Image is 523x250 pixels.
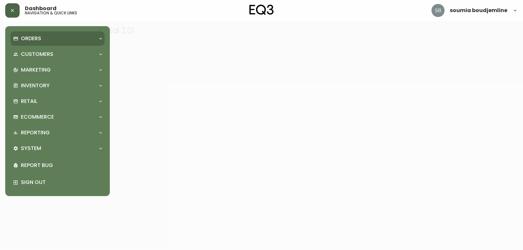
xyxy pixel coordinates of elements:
p: Customers [21,51,53,58]
p: Inventory [21,82,50,89]
p: Report Bug [21,162,102,169]
img: logo [249,5,274,15]
h5: navigation & quick links [25,11,77,15]
div: System [10,141,105,156]
p: Marketing [21,66,51,74]
div: Ecommerce [10,110,105,124]
div: Customers [10,47,105,61]
div: Reporting [10,125,105,140]
p: Sign Out [21,179,102,186]
div: Marketing [10,63,105,77]
span: Dashboard [25,6,57,11]
div: Orders [10,31,105,46]
div: Sign Out [10,174,105,191]
div: Retail [10,94,105,108]
div: Inventory [10,78,105,93]
p: Orders [21,35,41,42]
p: Retail [21,98,37,105]
p: System [21,145,41,152]
img: 83621bfd3c61cadf98040c636303d86a [431,4,445,17]
p: Reporting [21,129,50,136]
div: Report Bug [10,157,105,174]
p: Ecommerce [21,113,54,121]
span: soumia boudjemline [450,8,507,13]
